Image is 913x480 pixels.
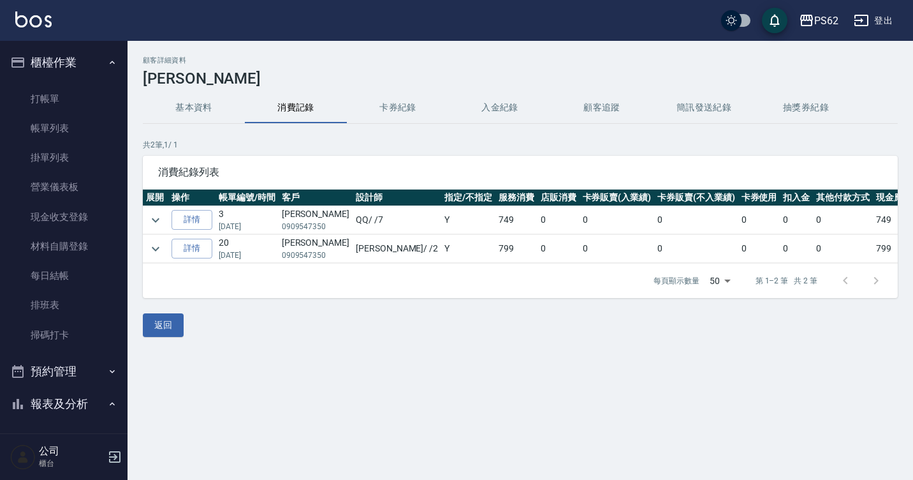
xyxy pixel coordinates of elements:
td: 0 [813,206,873,234]
img: Logo [15,11,52,27]
th: 其他付款方式 [813,190,873,206]
p: 0909547350 [282,221,349,232]
th: 客戶 [279,190,353,206]
td: 0 [738,206,780,234]
a: 帳單列表 [5,114,122,143]
th: 店販消費 [537,190,580,206]
td: [PERSON_NAME] / /2 [353,235,441,263]
td: Y [441,206,495,234]
p: [DATE] [219,250,275,261]
button: 消費記錄 [245,93,347,123]
th: 設計師 [353,190,441,206]
div: 50 [705,264,735,298]
button: PS62 [794,8,844,34]
td: [PERSON_NAME] [279,206,353,234]
td: 0 [580,206,655,234]
button: 卡券紀錄 [347,93,449,123]
td: 749 [495,206,537,234]
th: 服務消費 [495,190,537,206]
td: 0 [738,235,780,263]
a: 現金收支登錄 [5,202,122,232]
a: 掃碼打卡 [5,320,122,350]
td: Y [441,235,495,263]
a: 營業儀表板 [5,172,122,202]
h5: 公司 [39,445,104,458]
a: 排班表 [5,290,122,320]
td: 0 [780,206,813,234]
td: 0 [780,235,813,263]
th: 卡券販賣(不入業績) [654,190,738,206]
td: 0 [537,206,580,234]
p: 第 1–2 筆 共 2 筆 [756,275,817,287]
button: 基本資料 [143,93,245,123]
a: 每日結帳 [5,261,122,290]
th: 卡券使用 [738,190,780,206]
td: 799 [495,235,537,263]
th: 帳單編號/時間 [215,190,279,206]
a: 報表目錄 [5,426,122,455]
a: 材料自購登錄 [5,232,122,261]
img: Person [10,444,36,470]
button: 預約管理 [5,355,122,388]
button: 入金紀錄 [449,93,551,123]
button: 返回 [143,313,184,337]
h2: 顧客詳細資料 [143,56,898,64]
button: expand row [146,211,165,230]
div: PS62 [814,13,838,29]
a: 詳情 [172,210,212,230]
td: 0 [654,235,738,263]
td: QQ / /7 [353,206,441,234]
p: 0909547350 [282,250,349,261]
p: 共 2 筆, 1 / 1 [143,139,898,151]
h3: [PERSON_NAME] [143,70,898,87]
td: [PERSON_NAME] [279,235,353,263]
td: 0 [654,206,738,234]
button: 登出 [849,9,898,33]
a: 打帳單 [5,84,122,114]
button: 抽獎券紀錄 [755,93,857,123]
td: 0 [580,235,655,263]
p: 櫃台 [39,458,104,469]
td: 3 [215,206,279,234]
button: 顧客追蹤 [551,93,653,123]
td: 20 [215,235,279,263]
button: 簡訊發送紀錄 [653,93,755,123]
p: 每頁顯示數量 [654,275,699,287]
button: expand row [146,239,165,259]
p: [DATE] [219,221,275,232]
th: 操作 [168,190,215,206]
button: 櫃檯作業 [5,46,122,79]
th: 卡券販賣(入業績) [580,190,655,206]
th: 展開 [143,190,168,206]
span: 消費紀錄列表 [158,166,882,179]
td: 0 [813,235,873,263]
td: 0 [537,235,580,263]
button: 報表及分析 [5,387,122,421]
a: 詳情 [172,239,212,259]
th: 扣入金 [780,190,813,206]
a: 掛單列表 [5,143,122,172]
button: save [762,8,787,33]
th: 指定/不指定 [441,190,495,206]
